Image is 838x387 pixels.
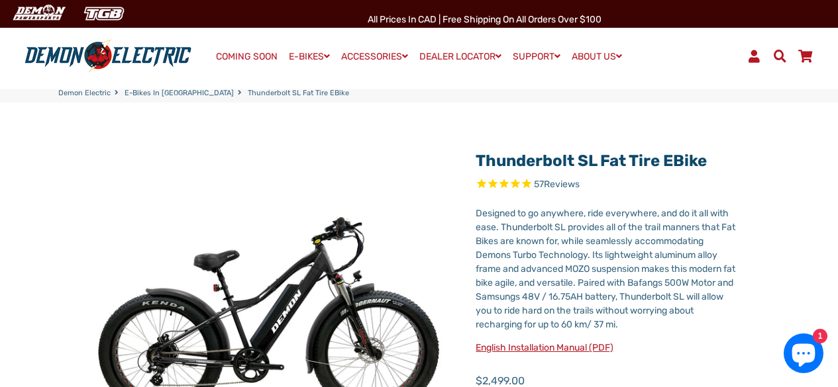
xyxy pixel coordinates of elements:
a: ACCESSORIES [337,47,413,66]
a: English Installation Manual (PDF) [476,342,613,353]
a: SUPPORT [508,47,565,66]
span: 57 reviews [534,179,580,190]
a: DEALER LOCATOR [415,47,506,66]
a: E-Bikes in [GEOGRAPHIC_DATA] [125,88,234,99]
img: TGB Canada [77,3,131,24]
a: E-BIKES [284,47,335,66]
span: Thunderbolt SL Fat Tire eBike [248,88,349,99]
span: Reviews [544,179,580,190]
img: Demon Electric logo [20,39,196,73]
a: ABOUT US [567,47,627,66]
span: Rated 4.9 out of 5 stars 57 reviews [476,177,740,193]
a: Thunderbolt SL Fat Tire eBike [476,151,707,170]
inbox-online-store-chat: Shopify online store chat [780,333,827,376]
a: Demon Electric [58,88,111,99]
span: All Prices in CAD | Free shipping on all orders over $100 [368,14,602,25]
img: Demon Electric [7,3,70,24]
span: Designed to go anywhere, ride everywhere, and do it all with ease. Thunderbolt SL provides all of... [476,208,735,330]
a: COMING SOON [211,48,282,66]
